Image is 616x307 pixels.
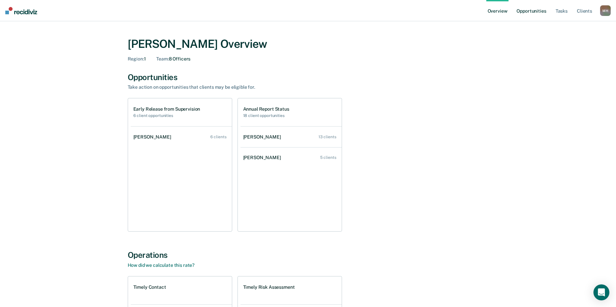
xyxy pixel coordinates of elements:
[243,155,284,160] div: [PERSON_NAME]
[243,106,289,112] h1: Annual Report Status
[320,155,336,160] div: 5 clients
[156,56,190,62] div: 8 Officers
[128,262,195,268] a: How did we calculate this rate?
[156,56,169,61] span: Team :
[243,113,289,118] h2: 18 client opportunities
[210,135,227,139] div: 6 clients
[128,56,144,61] span: Region :
[240,128,342,147] a: [PERSON_NAME] 13 clients
[128,56,146,62] div: 1
[5,7,37,14] img: Recidiviz
[240,148,342,167] a: [PERSON_NAME] 5 clients
[593,284,609,300] div: Open Intercom Messenger
[243,134,284,140] div: [PERSON_NAME]
[128,72,489,82] div: Opportunities
[600,5,611,16] button: MH
[133,284,166,290] h1: Timely Contact
[133,106,200,112] h1: Early Release from Supervision
[318,135,336,139] div: 13 clients
[243,284,295,290] h1: Timely Risk Assessment
[128,37,489,51] div: [PERSON_NAME] Overview
[131,128,232,147] a: [PERSON_NAME] 6 clients
[128,250,489,260] div: Operations
[133,113,200,118] h2: 6 client opportunities
[128,84,360,90] div: Take action on opportunities that clients may be eligible for.
[600,5,611,16] div: M H
[133,134,174,140] div: [PERSON_NAME]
